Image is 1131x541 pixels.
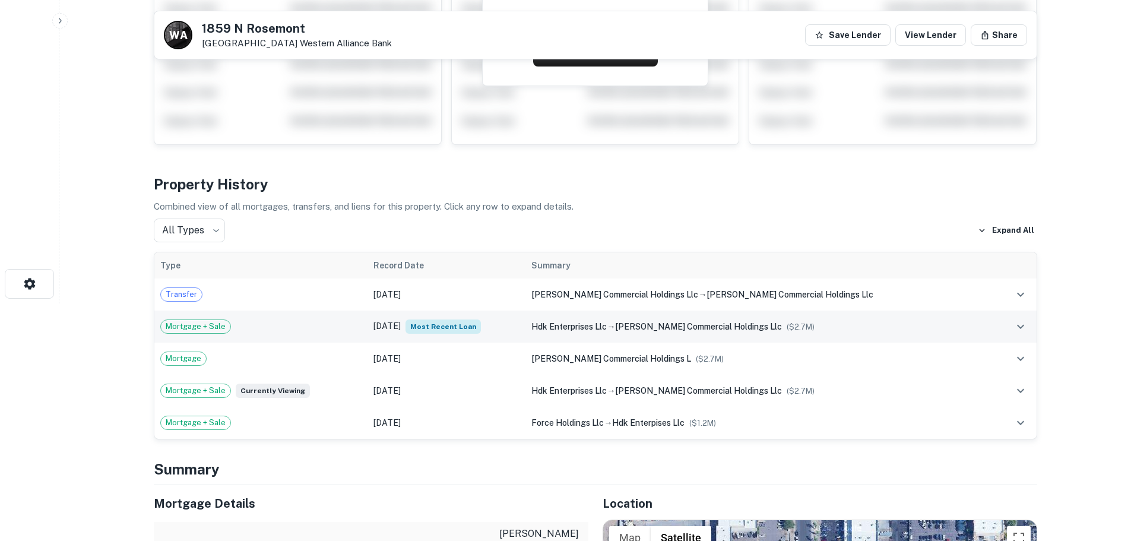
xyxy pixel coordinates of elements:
span: force holdings llc [531,418,604,428]
span: hdk enterprises llc [531,386,607,396]
a: View Lender [895,24,966,46]
td: [DATE] [368,375,525,407]
iframe: Chat Widget [1072,446,1131,503]
th: Summary [525,252,994,279]
p: Combined view of all mortgages, transfers, and liens for this property. Click any row to expand d... [154,200,1037,214]
th: Record Date [368,252,525,279]
h5: Location [603,495,1037,512]
h5: 1859 N Rosemont [202,23,392,34]
h4: Property History [154,173,1037,195]
span: Mortgage + Sale [161,417,230,429]
span: ($ 1.2M ) [689,419,716,428]
div: → [531,320,988,333]
button: expand row [1010,349,1031,369]
td: [DATE] [368,407,525,439]
span: [PERSON_NAME] commercial holdings llc [531,290,698,299]
span: [PERSON_NAME] commercial holdings llc [615,386,782,396]
button: expand row [1010,317,1031,337]
td: [DATE] [368,311,525,343]
div: → [531,384,988,397]
td: [DATE] [368,343,525,375]
p: [GEOGRAPHIC_DATA] [202,38,392,49]
h5: Mortgage Details [154,495,588,512]
span: [PERSON_NAME] commercial holdings llc [615,322,782,331]
span: hdk enterprises llc [531,322,607,331]
button: Share [971,24,1027,46]
p: W A [169,27,186,43]
span: hdk enterpises llc [612,418,685,428]
div: → [531,416,988,429]
span: ($ 2.7M ) [787,322,815,331]
span: [PERSON_NAME] commercial holdings llc [707,290,873,299]
span: ($ 2.7M ) [696,355,724,363]
button: expand row [1010,284,1031,305]
span: [PERSON_NAME] commercial holdings l [531,354,691,363]
span: Mortgage + Sale [161,321,230,333]
button: Save Lender [805,24,891,46]
span: Currently viewing [236,384,310,398]
td: [DATE] [368,279,525,311]
span: ($ 2.7M ) [787,387,815,396]
button: expand row [1010,413,1031,433]
h4: Summary [154,458,1037,480]
div: All Types [154,219,225,242]
span: Mortgage [161,353,206,365]
button: Expand All [975,222,1037,239]
span: Mortgage + Sale [161,385,230,397]
a: Western Alliance Bank [300,38,392,48]
div: → [531,288,988,301]
button: expand row [1010,381,1031,401]
span: Transfer [161,289,202,300]
span: Most Recent Loan [405,319,481,334]
th: Type [154,252,368,279]
a: W A [164,21,192,49]
h4: Request to get contact info [502,7,689,29]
